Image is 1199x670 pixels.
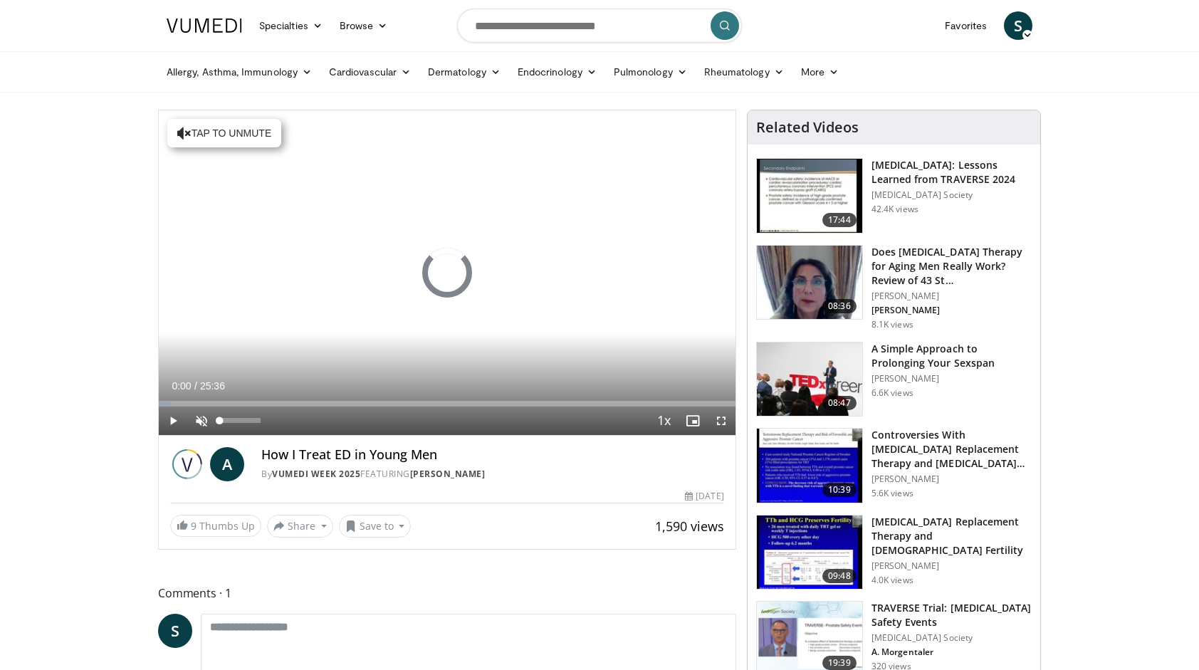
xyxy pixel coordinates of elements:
a: 17:44 [MEDICAL_DATA]: Lessons Learned from TRAVERSE 2024 [MEDICAL_DATA] Society 42.4K views [756,158,1032,234]
div: [DATE] [685,490,723,503]
img: Vumedi Week 2025 [170,447,204,481]
button: Playback Rate [650,407,679,435]
p: [PERSON_NAME] [871,290,1032,302]
p: [MEDICAL_DATA] Society [871,632,1032,644]
a: S [158,614,192,648]
a: More [792,58,847,86]
span: 9 [191,519,197,533]
p: 8.1K views [871,319,913,330]
img: 1317c62a-2f0d-4360-bee0-b1bff80fed3c.150x105_q85_crop-smart_upscale.jpg [757,159,862,233]
a: Dermatology [419,58,509,86]
div: By FEATURING [261,468,724,481]
div: Progress Bar [159,401,735,407]
h3: [MEDICAL_DATA]: Lessons Learned from TRAVERSE 2024 [871,158,1032,187]
span: 17:44 [822,213,857,227]
div: Volume Level [219,418,260,423]
button: Unmute [187,407,216,435]
a: 09:48 [MEDICAL_DATA] Replacement Therapy and [DEMOGRAPHIC_DATA] Fertility [PERSON_NAME] 4.0K views [756,515,1032,590]
span: 08:36 [822,299,857,313]
a: Allergy, Asthma, Immunology [158,58,320,86]
span: 25:36 [200,380,225,392]
input: Search topics, interventions [457,9,742,43]
a: Favorites [936,11,995,40]
a: S [1004,11,1032,40]
h4: How I Treat ED in Young Men [261,447,724,463]
h3: A Simple Approach to Prolonging Your Sexspan [871,342,1032,370]
p: 5.6K views [871,488,913,499]
a: Specialties [251,11,331,40]
button: Save to [339,515,412,538]
p: [PERSON_NAME] [871,473,1032,485]
h4: Related Videos [756,119,859,136]
img: 4d4bce34-7cbb-4531-8d0c-5308a71d9d6c.150x105_q85_crop-smart_upscale.jpg [757,246,862,320]
button: Fullscreen [707,407,735,435]
button: Enable picture-in-picture mode [679,407,707,435]
a: 08:36 Does [MEDICAL_DATA] Therapy for Aging Men Really Work? Review of 43 St… [PERSON_NAME] [PERS... [756,245,1032,330]
h3: Does [MEDICAL_DATA] Therapy for Aging Men Really Work? Review of 43 St… [871,245,1032,288]
span: / [194,380,197,392]
h3: [MEDICAL_DATA] Replacement Therapy and [DEMOGRAPHIC_DATA] Fertility [871,515,1032,558]
img: 418933e4-fe1c-4c2e-be56-3ce3ec8efa3b.150x105_q85_crop-smart_upscale.jpg [757,429,862,503]
img: VuMedi Logo [167,19,242,33]
video-js: Video Player [159,110,735,436]
span: 09:48 [822,569,857,583]
h3: TRAVERSE Trial: [MEDICAL_DATA] Safety Events [871,601,1032,629]
a: 08:47 A Simple Approach to Prolonging Your Sexspan [PERSON_NAME] 6.6K views [756,342,1032,417]
button: Play [159,407,187,435]
p: 6.6K views [871,387,913,399]
p: [PERSON_NAME] [871,305,1032,316]
a: Endocrinology [509,58,605,86]
a: Pulmonology [605,58,696,86]
a: 9 Thumbs Up [170,515,261,537]
p: A. Morgentaler [871,647,1032,658]
p: [PERSON_NAME] [871,560,1032,572]
span: 0:00 [172,380,191,392]
a: 10:39 Controversies With [MEDICAL_DATA] Replacement Therapy and [MEDICAL_DATA] Can… [PERSON_NAME]... [756,428,1032,503]
p: [PERSON_NAME] [871,373,1032,384]
p: 42.4K views [871,204,918,215]
a: A [210,447,244,481]
a: Rheumatology [696,58,792,86]
span: 1,590 views [655,518,724,535]
span: 10:39 [822,483,857,497]
button: Share [267,515,333,538]
a: Vumedi Week 2025 [272,468,360,480]
span: Comments 1 [158,584,736,602]
img: c4bd4661-e278-4c34-863c-57c104f39734.150x105_q85_crop-smart_upscale.jpg [757,342,862,417]
a: Browse [331,11,397,40]
a: Cardiovascular [320,58,419,86]
p: [MEDICAL_DATA] Society [871,189,1032,201]
span: 08:47 [822,396,857,410]
p: 4.0K views [871,575,913,586]
span: 19:39 [822,656,857,670]
h3: Controversies With [MEDICAL_DATA] Replacement Therapy and [MEDICAL_DATA] Can… [871,428,1032,471]
button: Tap to unmute [167,119,281,147]
a: [PERSON_NAME] [410,468,486,480]
img: 58e29ddd-d015-4cd9-bf96-f28e303b730c.150x105_q85_crop-smart_upscale.jpg [757,515,862,590]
